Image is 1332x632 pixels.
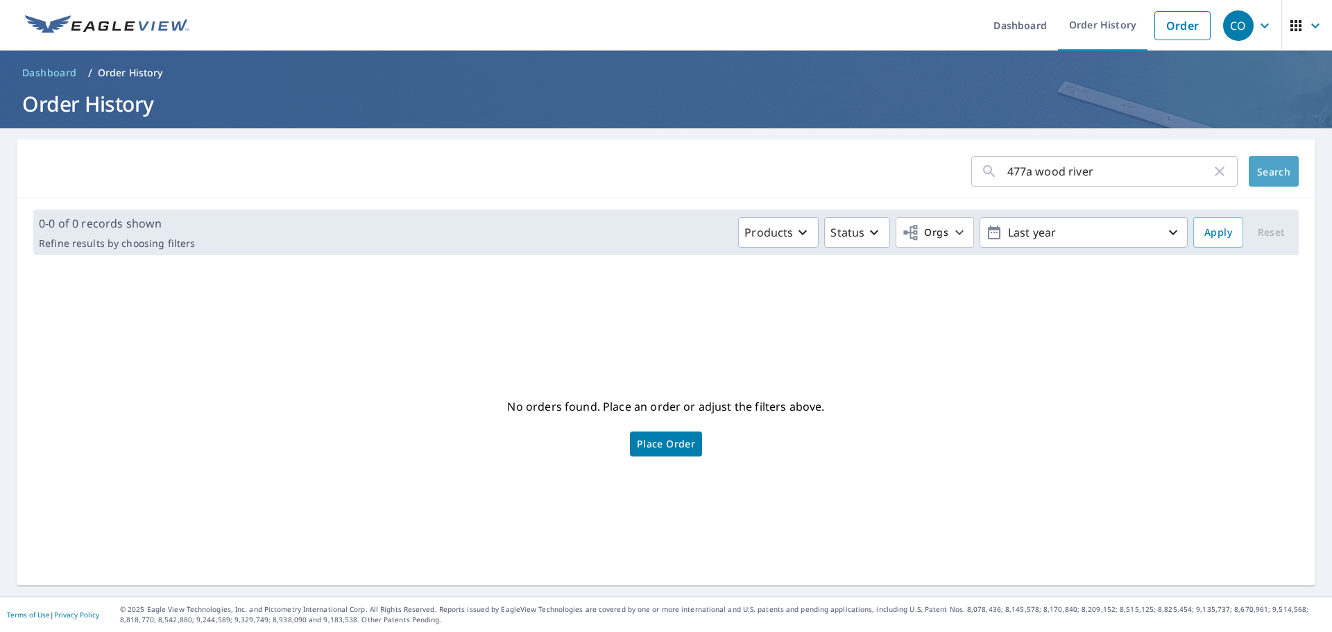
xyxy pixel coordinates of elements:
img: EV Logo [25,15,189,36]
p: | [7,610,99,619]
nav: breadcrumb [17,62,1315,84]
p: © 2025 Eagle View Technologies, Inc. and Pictometry International Corp. All Rights Reserved. Repo... [120,604,1325,625]
a: Dashboard [17,62,83,84]
h1: Order History [17,89,1315,118]
span: Dashboard [22,66,77,80]
span: Place Order [637,441,695,447]
p: Refine results by choosing filters [39,237,195,250]
input: Address, Report #, Claim ID, etc. [1007,152,1211,191]
a: Order [1154,11,1211,40]
span: Orgs [902,224,948,241]
a: Terms of Use [7,610,50,620]
a: Privacy Policy [54,610,99,620]
button: Last year [980,217,1188,248]
li: / [88,65,92,81]
p: 0-0 of 0 records shown [39,215,195,232]
span: Apply [1204,224,1232,241]
p: No orders found. Place an order or adjust the filters above. [507,395,824,418]
p: Last year [1002,221,1165,245]
p: Products [744,224,793,241]
button: Status [824,217,890,248]
p: Order History [98,66,163,80]
a: Place Order [630,432,702,456]
p: Status [830,224,864,241]
span: Search [1260,165,1288,178]
button: Search [1249,156,1299,187]
div: CO [1223,10,1254,41]
button: Apply [1193,217,1243,248]
button: Products [738,217,819,248]
button: Orgs [896,217,974,248]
